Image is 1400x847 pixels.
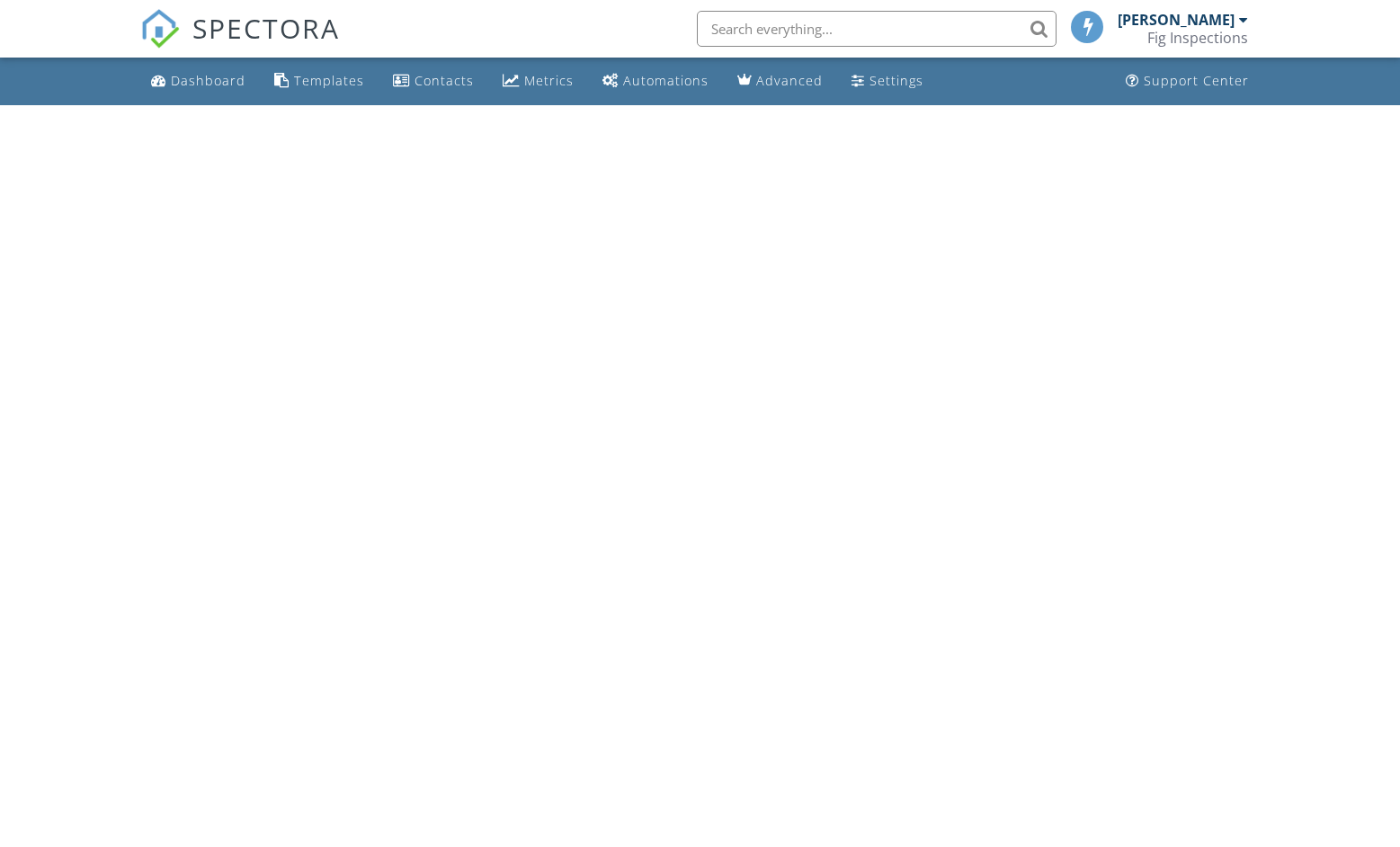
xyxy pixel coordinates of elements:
[140,9,180,49] img: The Best Home Inspection Software - Spectora
[756,72,823,89] div: Advanced
[869,72,923,89] div: Settings
[1147,29,1248,47] div: Fig Inspections
[524,72,574,89] div: Metrics
[1118,11,1235,29] div: [PERSON_NAME]
[844,65,931,98] a: Settings
[144,65,253,98] a: Dashboard
[140,24,340,62] a: SPECTORA
[730,65,830,98] a: Advanced
[623,72,709,89] div: Automations
[171,72,245,89] div: Dashboard
[415,72,474,89] div: Contacts
[294,72,364,89] div: Templates
[267,65,371,98] a: Templates
[495,65,581,98] a: Metrics
[192,9,340,47] span: SPECTORA
[595,65,716,98] a: Automations (Basic)
[1119,65,1256,98] a: Support Center
[1144,72,1249,89] div: Support Center
[386,65,481,98] a: Contacts
[697,11,1057,47] input: Search everything...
